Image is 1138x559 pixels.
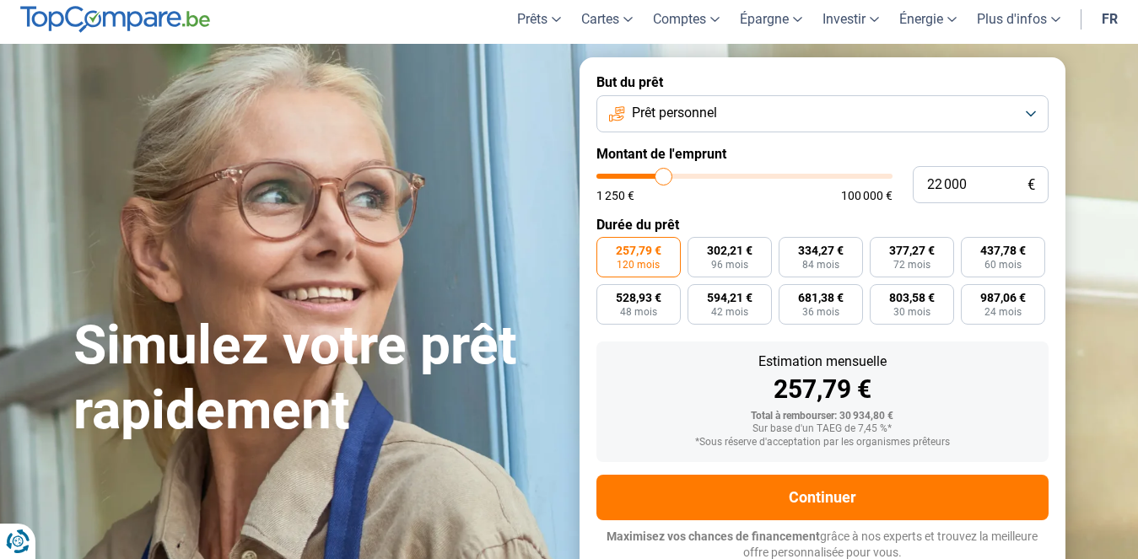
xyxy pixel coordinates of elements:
button: Prêt personnel [596,95,1049,132]
div: Estimation mensuelle [610,355,1035,368]
img: TopCompare [20,6,210,33]
button: Continuer [596,475,1049,520]
span: 437,78 € [980,245,1026,256]
span: Prêt personnel [632,104,717,122]
div: *Sous réserve d'acceptation par les organismes prêteurs [610,437,1035,449]
span: 96 mois [711,260,748,270]
span: 681,38 € [798,292,844,304]
span: 48 mois [620,307,657,317]
span: 1 250 € [596,190,634,202]
span: 257,79 € [616,245,661,256]
span: 302,21 € [707,245,752,256]
span: 377,27 € [889,245,935,256]
span: 594,21 € [707,292,752,304]
span: Maximisez vos chances de financement [607,529,820,543]
span: 528,93 € [616,292,661,304]
div: 257,79 € [610,377,1035,402]
div: Sur base d'un TAEG de 7,45 %* [610,423,1035,435]
div: Total à rembourser: 30 934,80 € [610,411,1035,422]
h1: Simulez votre prêt rapidement [73,314,559,443]
span: 60 mois [984,260,1022,270]
span: 803,58 € [889,292,935,304]
span: 334,27 € [798,245,844,256]
span: 120 mois [617,260,660,270]
label: Durée du prêt [596,217,1049,233]
span: 72 mois [893,260,930,270]
span: 987,06 € [980,292,1026,304]
span: € [1027,178,1035,192]
label: Montant de l'emprunt [596,146,1049,162]
span: 24 mois [984,307,1022,317]
span: 30 mois [893,307,930,317]
label: But du prêt [596,74,1049,90]
span: 100 000 € [841,190,893,202]
span: 84 mois [802,260,839,270]
span: 42 mois [711,307,748,317]
span: 36 mois [802,307,839,317]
